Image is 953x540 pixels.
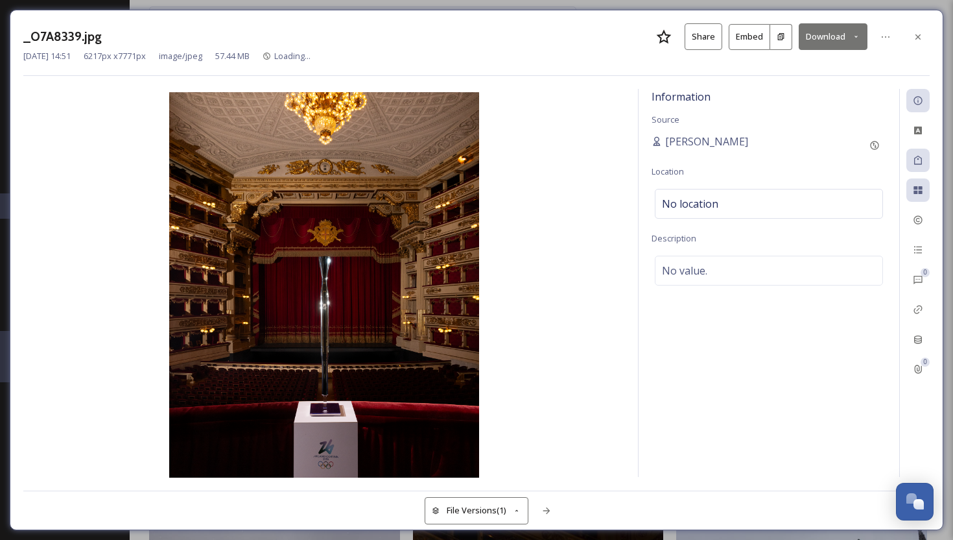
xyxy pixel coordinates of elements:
span: Loading... [274,50,311,62]
span: Description [652,232,696,244]
img: _O7A8339.jpg [23,92,625,480]
span: Location [652,166,684,177]
span: Source [652,114,679,125]
span: [DATE] 14:51 [23,50,71,62]
div: 0 [921,358,930,367]
span: Information [652,90,711,104]
button: Download [799,23,867,50]
span: [PERSON_NAME] [665,134,748,149]
div: 0 [921,268,930,277]
span: 57.44 MB [215,50,250,62]
button: Embed [729,24,770,50]
span: No value. [662,263,707,278]
h3: _O7A8339.jpg [23,27,102,46]
button: Open Chat [896,483,934,521]
span: image/jpeg [159,50,202,62]
button: Share [685,23,722,50]
span: 6217 px x 7771 px [84,50,146,62]
button: File Versions(1) [425,497,528,524]
span: No location [662,196,718,212]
